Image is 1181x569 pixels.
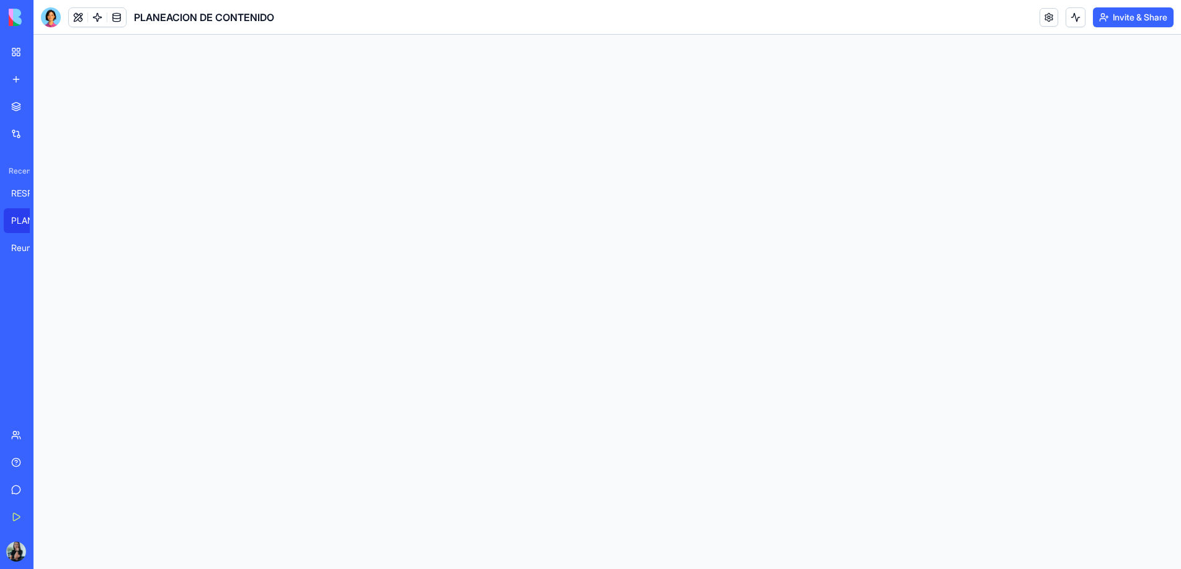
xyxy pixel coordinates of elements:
div: RESPUESTAS AUTOMATICAS [11,187,46,200]
button: Invite & Share [1093,7,1174,27]
span: Recent [4,166,30,176]
img: logo [9,9,86,26]
a: RESPUESTAS AUTOMATICAS [4,181,53,206]
span: PLANEACION DE CONTENIDO [134,10,274,25]
div: Reunion de Obispado [11,242,46,254]
a: Reunion de Obispado [4,236,53,260]
a: PLANEACION DE CONTENIDO [4,208,53,233]
img: PHOTO-2025-09-15-15-09-07_ggaris.jpg [6,542,26,562]
div: PLANEACION DE CONTENIDO [11,214,46,227]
